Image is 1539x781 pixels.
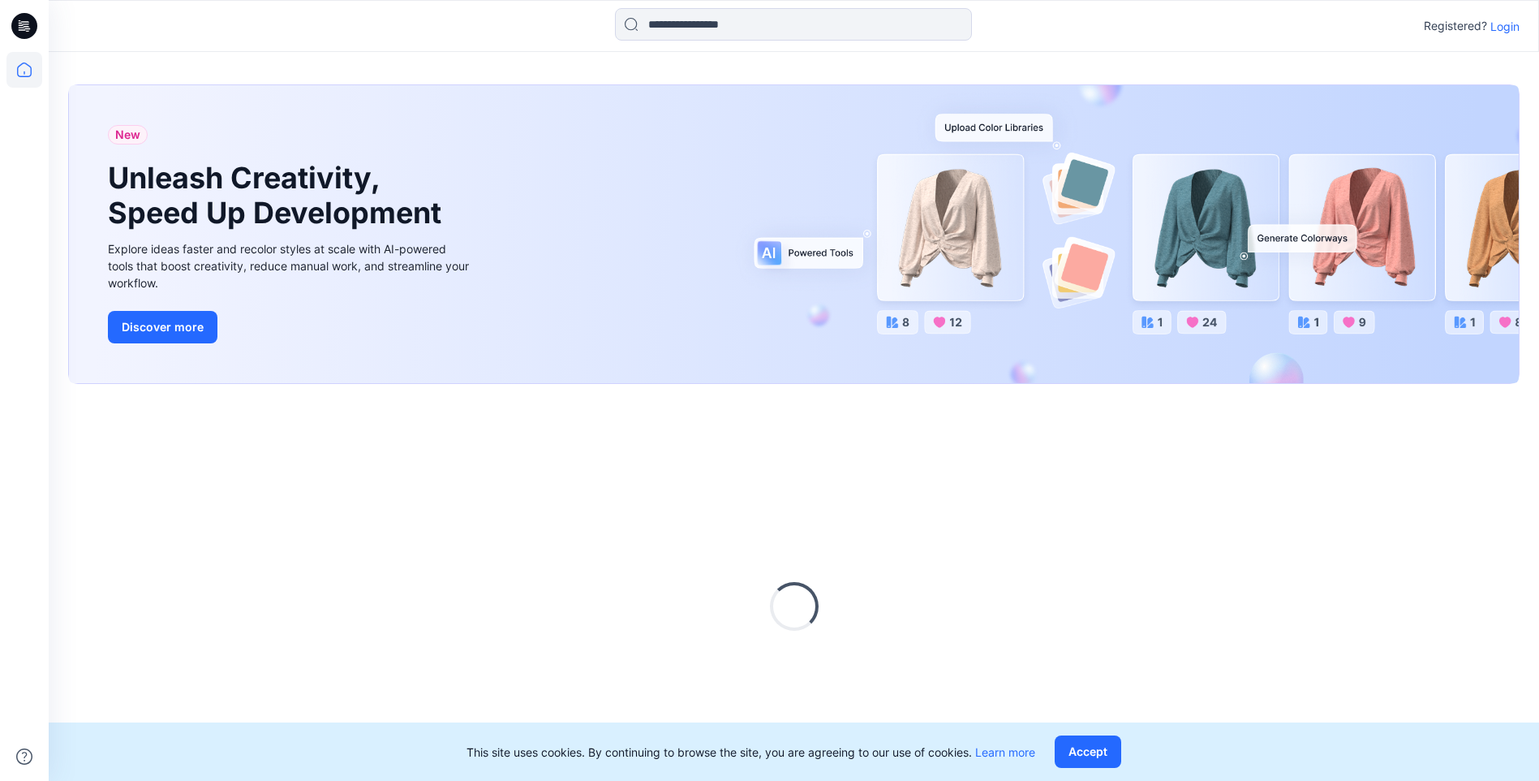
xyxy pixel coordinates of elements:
div: Explore ideas faster and recolor styles at scale with AI-powered tools that boost creativity, red... [108,240,473,291]
a: Learn more [975,745,1035,759]
p: Registered? [1424,16,1487,36]
p: Login [1490,18,1520,35]
button: Accept [1055,736,1121,768]
p: This site uses cookies. By continuing to browse the site, you are agreeing to our use of cookies. [466,744,1035,761]
h1: Unleash Creativity, Speed Up Development [108,161,449,231]
span: New [115,125,140,145]
button: Discover more [108,311,217,343]
a: Discover more [108,311,473,343]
